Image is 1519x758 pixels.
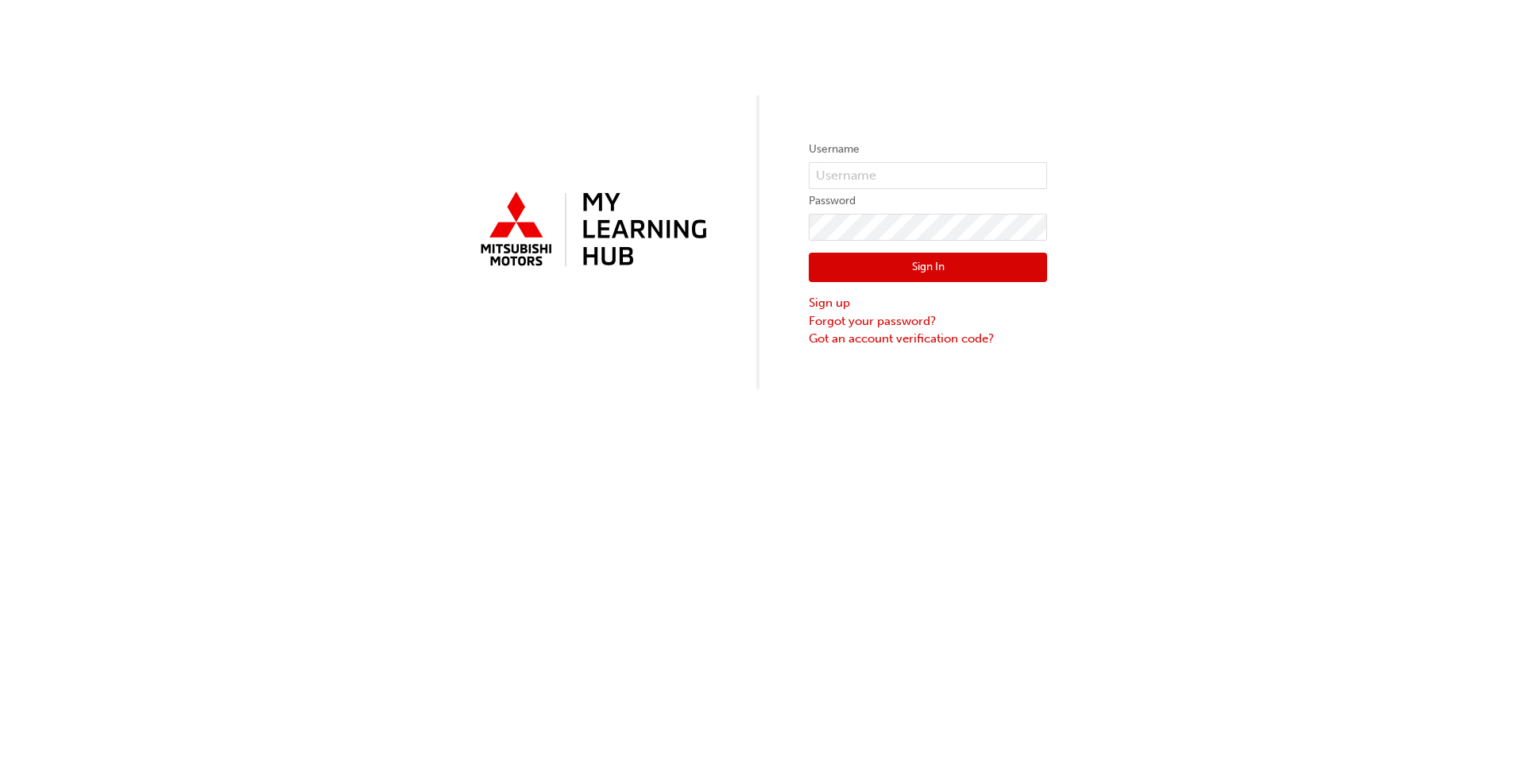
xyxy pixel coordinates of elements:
img: mmal [472,185,710,276]
a: Sign up [809,294,1047,312]
a: Got an account verification code? [809,330,1047,348]
label: Username [809,140,1047,159]
input: Username [809,162,1047,189]
label: Password [809,191,1047,211]
a: Forgot your password? [809,312,1047,331]
button: Sign In [809,253,1047,283]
